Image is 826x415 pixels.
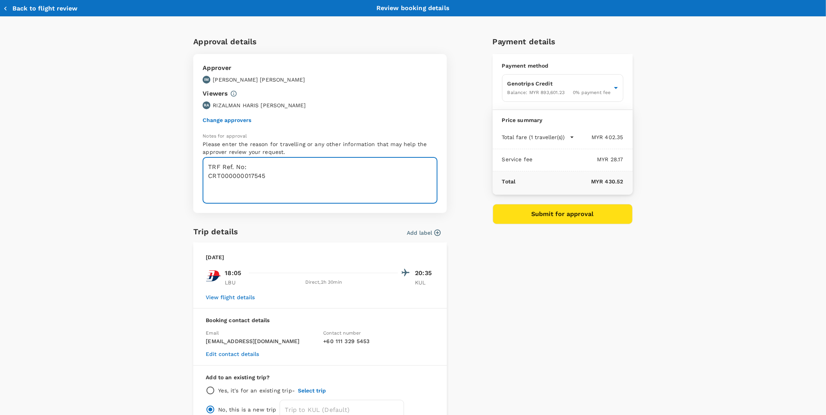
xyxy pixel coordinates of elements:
p: Genotrips Credit [507,80,611,87]
p: Yes, it's for an existing trip - [218,387,295,394]
p: KUL [415,279,434,286]
h6: Approval details [193,35,447,48]
span: Contact number [323,330,361,336]
h6: Payment details [493,35,633,48]
p: [DATE] [206,253,224,261]
span: Email [206,330,219,336]
p: 18:05 [225,269,241,278]
button: Edit contact details [206,351,259,357]
p: Approver [203,63,305,73]
button: Total fare (1 traveller(s)) [502,133,574,141]
img: MH [206,268,221,284]
button: Change approvers [203,117,251,123]
span: 0 % payment fee [573,90,611,95]
span: Balance : MYR 893,601.23 [507,90,565,95]
p: RIZALMAN HARIS [PERSON_NAME] [213,101,306,109]
p: IM [204,77,209,82]
p: No, this is a new trip [218,406,276,413]
button: Add label [407,229,441,237]
p: MYR 402.35 [574,133,623,141]
p: Viewers [203,89,228,98]
h6: Trip details [193,225,238,238]
p: Notes for approval [203,133,437,140]
p: + 60 111 329 5453 [323,337,434,345]
p: Total fare (1 traveller(s)) [502,133,565,141]
p: Total [502,178,516,185]
p: MYR 28.17 [532,155,623,163]
p: Booking contact details [206,316,434,324]
p: [PERSON_NAME] [PERSON_NAME] [213,76,305,84]
button: View flight details [206,294,255,300]
p: Add to an existing trip? [206,373,434,381]
div: Genotrips CreditBalance: MYR 893,601.230% payment fee [502,74,623,102]
button: Submit for approval [493,204,633,224]
button: Back to flight review [3,5,77,12]
p: [EMAIL_ADDRESS][DOMAIN_NAME] [206,337,317,345]
p: Please enter the reason for travelling or any other information that may help the approver review... [203,140,437,156]
p: Price summary [502,116,623,124]
p: Service fee [502,155,533,163]
p: LBU [225,279,244,286]
p: RA [204,103,209,108]
p: Review booking details [376,3,450,13]
p: 20:35 [415,269,434,278]
button: Select trip [298,387,326,394]
p: Payment method [502,62,623,70]
p: MYR 430.52 [515,178,623,185]
div: Direct , 2h 30min [249,279,398,286]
